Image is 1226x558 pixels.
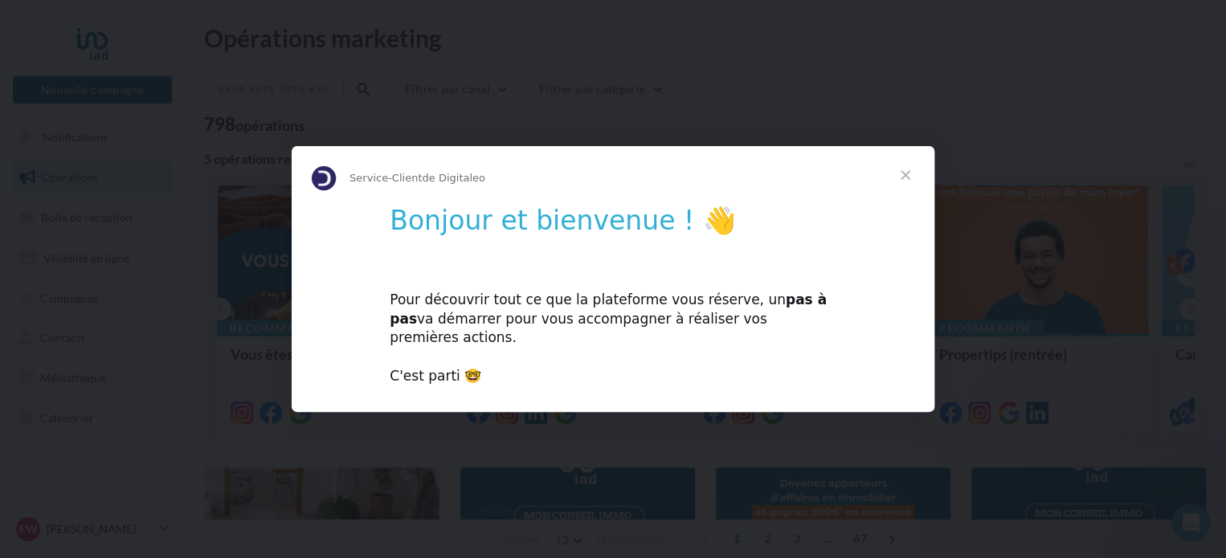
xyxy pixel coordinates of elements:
div: Pour découvrir tout ce que la plateforme vous réserve, un va démarrer pour vous accompagner à réa... [390,271,836,386]
h1: Bonjour et bienvenue ! 👋 [390,205,836,247]
span: de Digitaleo [422,172,485,184]
span: Service-Client [349,172,422,184]
img: Profile image for Service-Client [311,165,337,191]
span: Fermer [877,146,934,204]
b: pas à pas [390,291,827,327]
